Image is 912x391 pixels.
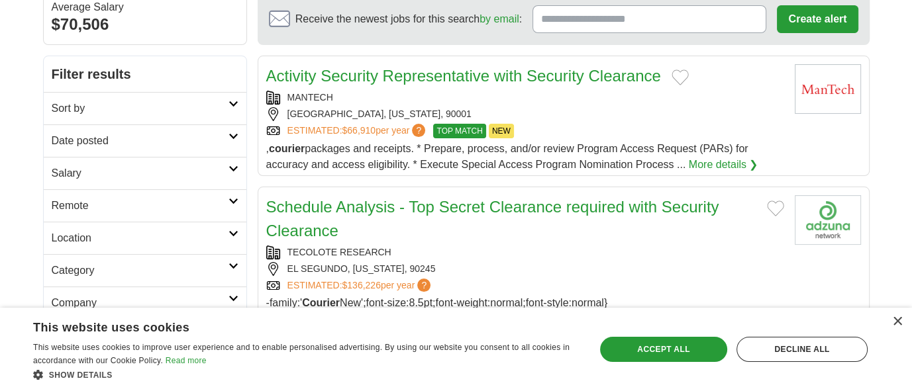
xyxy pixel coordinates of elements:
[52,133,228,149] h2: Date posted
[33,343,570,365] span: This website uses cookies to improve user experience and to enable personalised advertising. By u...
[44,56,246,92] h2: Filter results
[49,370,113,380] span: Show details
[417,279,431,292] span: ?
[44,222,246,254] a: Location
[166,356,207,365] a: Read more, opens a new window
[266,67,661,85] a: Activity Security Representative with Security Clearance
[52,198,228,214] h2: Remote
[736,337,868,362] div: Decline all
[52,2,238,13] div: Average Salary
[342,280,380,290] span: $136,226
[480,13,519,24] a: by email
[287,279,434,292] a: ESTIMATED:$136,226per year?
[266,297,725,340] span: -family:' New';font-size:8.5pt;font-weight:normal;font-style:normal} .cs2BCB78B7{color:000000;bac...
[44,157,246,189] a: Salary
[269,143,305,154] strong: courier
[433,124,485,138] span: TOP MATCH
[52,295,228,311] h2: Company
[266,143,748,170] span: , packages and receipts. * Prepare, process, and/or review Program Access Request (PARs) for accu...
[266,198,719,239] a: Schedule Analysis - Top Secret Clearance required with Security Clearance
[266,245,784,259] div: TECOLOTE RESEARCH
[672,69,689,85] button: Add to favorite jobs
[52,230,228,246] h2: Location
[44,286,246,319] a: Company
[600,337,727,362] div: Accept all
[795,195,861,245] img: Company logo
[689,157,758,173] a: More details ❯
[287,124,429,138] a: ESTIMATED:$66,910per year?
[44,92,246,124] a: Sort by
[489,124,514,138] span: NEW
[412,124,425,137] span: ?
[266,107,784,121] div: [GEOGRAPHIC_DATA], [US_STATE], 90001
[33,316,546,335] div: This website uses cookies
[892,317,902,327] div: Close
[266,262,784,276] div: EL SEGUNDO, [US_STATE], 90245
[767,200,784,216] button: Add to favorite jobs
[52,101,228,116] h2: Sort by
[777,5,858,33] button: Create alert
[302,297,340,308] strong: Courier
[44,124,246,157] a: Date posted
[287,92,333,103] a: MANTECH
[795,64,861,114] img: ManTech logo
[33,368,579,381] div: Show details
[44,254,246,286] a: Category
[52,263,228,279] h2: Category
[52,165,228,181] h2: Salary
[342,125,376,136] span: $66,910
[295,11,522,27] span: Receive the newest jobs for this search :
[44,189,246,222] a: Remote
[52,13,238,36] div: $70,506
